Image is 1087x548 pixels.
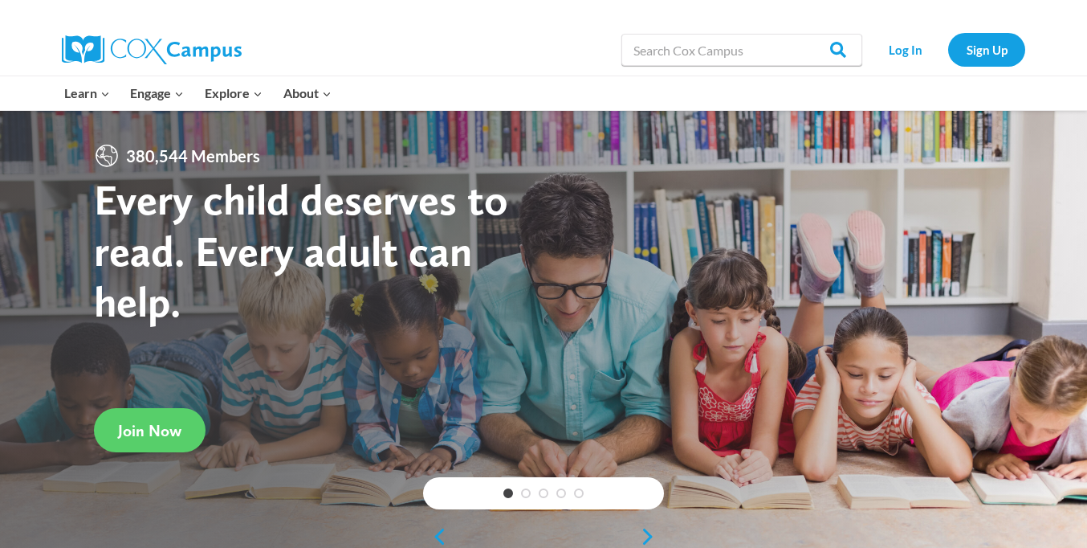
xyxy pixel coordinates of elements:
[574,489,584,498] a: 5
[120,143,267,169] span: 380,544 Members
[521,489,531,498] a: 2
[62,35,242,64] img: Cox Campus
[948,33,1025,66] a: Sign Up
[130,83,184,104] span: Engage
[118,421,181,440] span: Join Now
[283,83,332,104] span: About
[54,76,341,110] nav: Primary Navigation
[423,527,447,546] a: previous
[640,527,664,546] a: next
[870,33,1025,66] nav: Secondary Navigation
[556,489,566,498] a: 4
[64,83,110,104] span: Learn
[205,83,263,104] span: Explore
[621,34,862,66] input: Search Cox Campus
[503,489,513,498] a: 1
[870,33,940,66] a: Log In
[94,174,508,327] strong: Every child deserves to read. Every adult can help.
[539,489,548,498] a: 3
[94,408,206,452] a: Join Now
